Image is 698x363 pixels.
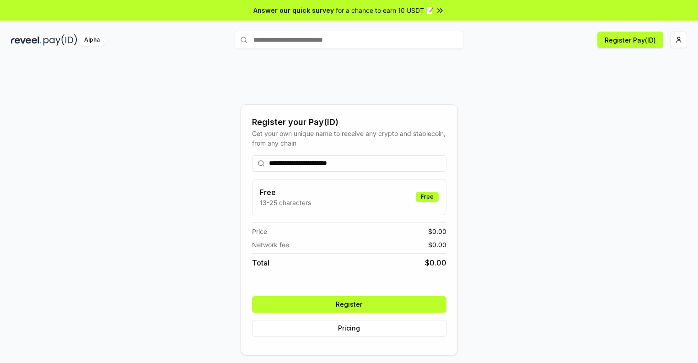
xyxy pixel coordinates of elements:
[597,32,663,48] button: Register Pay(ID)
[252,227,267,236] span: Price
[253,5,334,15] span: Answer our quick survey
[11,34,42,46] img: reveel_dark
[79,34,105,46] div: Alpha
[252,320,446,336] button: Pricing
[43,34,77,46] img: pay_id
[252,129,446,148] div: Get your own unique name to receive any crypto and stablecoin, from any chain
[252,240,289,249] span: Network fee
[416,192,439,202] div: Free
[425,257,446,268] span: $ 0.00
[252,116,446,129] div: Register your Pay(ID)
[260,187,311,198] h3: Free
[336,5,434,15] span: for a chance to earn 10 USDT 📝
[252,257,269,268] span: Total
[260,198,311,207] p: 13-25 characters
[252,296,446,313] button: Register
[428,240,446,249] span: $ 0.00
[428,227,446,236] span: $ 0.00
